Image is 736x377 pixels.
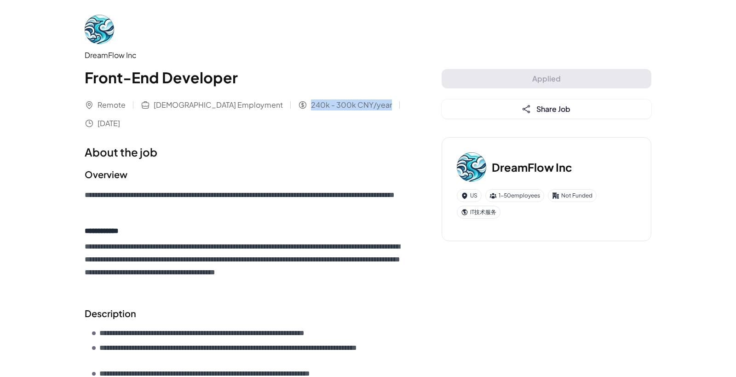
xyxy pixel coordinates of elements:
[457,206,500,219] div: IT技术服务
[98,99,126,110] span: Remote
[154,99,283,110] span: [DEMOGRAPHIC_DATA] Employment
[548,189,597,202] div: Not Funded
[85,50,405,61] div: DreamFlow Inc
[485,189,544,202] div: 1-50 employees
[85,15,114,44] img: Dr
[492,159,572,175] h3: DreamFlow Inc
[98,118,120,129] span: [DATE]
[457,152,486,182] img: Dr
[536,104,570,114] span: Share Job
[85,307,405,320] h2: Description
[85,168,405,181] h2: Overview
[442,99,651,119] button: Share Job
[457,189,482,202] div: US
[85,66,405,88] h1: Front-End Developer
[85,144,405,160] h1: About the job
[311,99,392,110] span: 240k - 300k CNY/year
